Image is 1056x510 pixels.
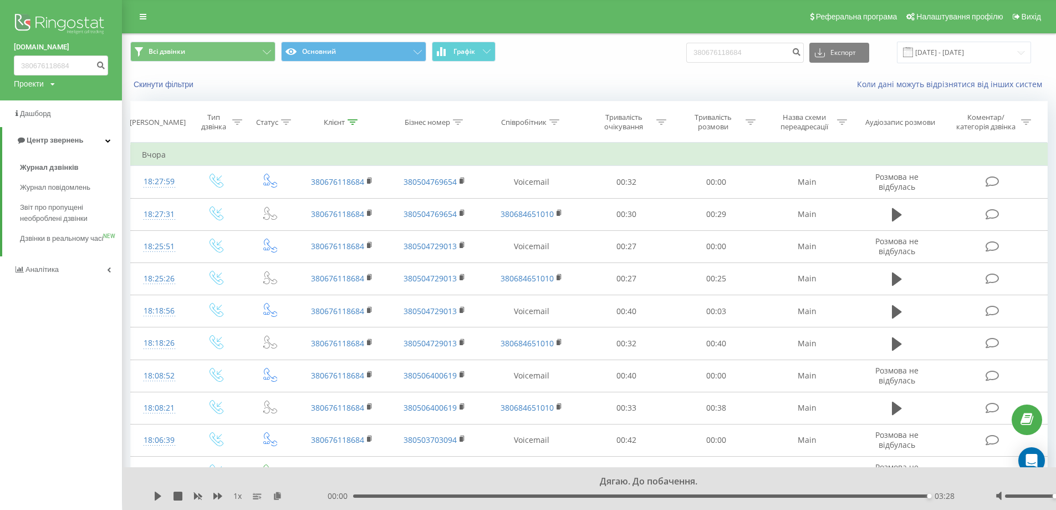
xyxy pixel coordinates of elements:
[581,392,671,424] td: 00:33
[14,11,108,39] img: Ringostat logo
[761,360,854,392] td: Main
[501,118,547,127] div: Співробітник
[311,435,364,445] a: 380676118684
[20,162,79,173] span: Журнал дзвінків
[501,402,554,413] a: 380684651010
[671,166,761,198] td: 00:00
[256,118,278,127] div: Статус
[142,268,177,290] div: 18:25:26
[581,360,671,392] td: 00:40
[581,198,671,230] td: 00:30
[20,229,122,249] a: Дзвінки в реальному часіNEW
[281,42,426,62] button: Основний
[581,166,671,198] td: 00:32
[501,209,554,219] a: 380684651010
[404,435,457,445] a: 380503703094
[25,265,59,274] span: Аналiтика
[142,204,177,225] div: 18:27:31
[761,457,854,489] td: Main
[875,365,919,386] span: Розмова не відбулась
[686,43,804,63] input: Пошук за номером
[404,209,457,219] a: 380504769654
[581,424,671,456] td: 00:42
[501,338,554,349] a: 380684651010
[20,198,122,229] a: Звіт про пропущені необроблені дзвінки
[671,295,761,327] td: 00:03
[916,12,1003,21] span: Налаштування профілю
[761,230,854,262] td: Main
[683,113,743,132] div: Тривалість розмови
[501,273,554,284] a: 380684651010
[671,392,761,424] td: 00:38
[816,12,897,21] span: Реферальна програма
[311,370,364,381] a: 380676118684
[14,55,108,75] input: Пошук за номером
[198,113,229,132] div: Тип дзвінка
[671,230,761,262] td: 00:00
[581,327,671,360] td: 00:32
[404,241,457,251] a: 380504729013
[671,424,761,456] td: 00:00
[481,424,581,456] td: Voicemail
[142,462,177,483] div: 18:05:44
[761,424,854,456] td: Main
[14,78,44,89] div: Проекти
[953,113,1018,132] div: Коментар/категорія дзвінка
[775,113,834,132] div: Назва схеми переадресації
[481,166,581,198] td: Voicemail
[130,79,199,89] button: Скинути фільтри
[20,158,122,178] a: Журнал дзвінків
[404,176,457,187] a: 380504769654
[404,306,457,316] a: 380504729013
[671,327,761,360] td: 00:40
[142,236,177,257] div: 18:25:51
[432,42,496,62] button: Графік
[311,273,364,284] a: 380676118684
[927,494,931,498] div: Accessibility label
[594,113,654,132] div: Тривалість очікування
[311,241,364,251] a: 380676118684
[581,457,671,489] td: 00:40
[142,397,177,419] div: 18:08:21
[481,295,581,327] td: Voicemail
[761,166,854,198] td: Main
[311,338,364,349] a: 380676118684
[130,118,186,127] div: [PERSON_NAME]
[671,457,761,489] td: 00:00
[581,295,671,327] td: 00:40
[20,182,90,193] span: Журнал повідомлень
[311,306,364,316] a: 380676118684
[405,118,450,127] div: Бізнес номер
[809,43,869,63] button: Експорт
[875,236,919,256] span: Розмова не відбулась
[2,127,122,154] a: Центр звернень
[865,118,935,127] div: Аудіозапис розмови
[131,144,1048,166] td: Вчора
[142,171,177,193] div: 18:27:59
[581,262,671,295] td: 00:27
[581,230,671,262] td: 00:27
[14,42,108,53] a: [DOMAIN_NAME]
[875,430,919,450] span: Розмова не відбулась
[324,118,345,127] div: Клієнт
[761,198,854,230] td: Main
[857,79,1048,89] a: Коли дані можуть відрізнятися вiд інших систем
[935,491,955,502] span: 03:28
[20,178,122,198] a: Журнал повідомлень
[761,392,854,424] td: Main
[328,491,353,502] span: 00:00
[671,262,761,295] td: 00:25
[311,176,364,187] a: 380676118684
[20,202,116,224] span: Звіт про пропущені необроблені дзвінки
[233,491,242,502] span: 1 x
[142,332,177,354] div: 18:18:26
[875,462,919,482] span: Розмова не відбулась
[404,338,457,349] a: 380504729013
[404,402,457,413] a: 380506400619
[875,171,919,192] span: Розмова не відбулась
[130,42,276,62] button: Всі дзвінки
[20,233,103,244] span: Дзвінки в реальному часі
[481,360,581,392] td: Voicemail
[142,365,177,387] div: 18:08:52
[761,262,854,295] td: Main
